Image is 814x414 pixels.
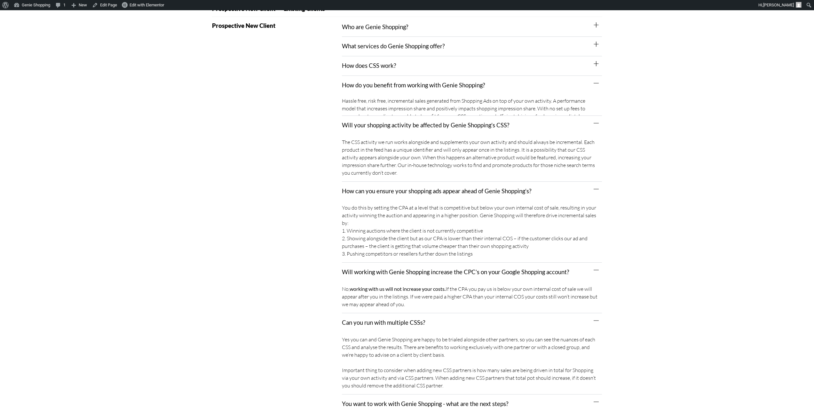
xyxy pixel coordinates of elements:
[342,18,602,37] div: Who are Genie Shopping?
[763,3,794,7] span: [PERSON_NAME]
[342,135,602,182] div: Will your shopping activity be affected by Genie Shopping’s CSS?
[280,6,329,16] a: Existing Clients
[130,3,164,7] span: Edit with Elementor
[342,82,485,89] a: How do you benefit from working with Genie Shopping?
[342,182,602,201] div: How can you ensure your shopping ads appear ahead of Genie Shopping’s?
[342,263,602,282] div: Will working with Genie Shopping increase the CPC’s on your Google Shopping account?
[342,43,445,50] a: What services do Genie Shopping offer?
[342,282,602,313] div: Will working with Genie Shopping increase the CPC’s on your Google Shopping account?
[342,394,602,414] div: You want to work with Genie Shopping - what are the next steps?
[342,268,569,275] a: Will working with Genie Shopping increase the CPC’s on your Google Shopping account?
[342,319,425,326] a: Can you run with multiple CSSs?
[342,76,602,95] div: How do you benefit from working with Genie Shopping?
[212,6,280,16] a: Prospective New Client
[342,122,509,129] a: Will your shopping activity be affected by Genie Shopping’s CSS?
[342,62,396,69] a: How does CSS work?
[212,23,342,29] h2: Prospective New Client
[342,201,602,263] div: How can you ensure your shopping ads appear ahead of Genie Shopping’s?
[342,56,602,76] div: How does CSS work?
[342,332,602,394] div: Can you run with multiple CSSs?
[342,313,602,332] div: Can you run with multiple CSSs?
[212,6,275,12] span: Prospective New Client
[284,6,325,12] span: Existing Clients
[342,95,602,116] div: How do you benefit from working with Genie Shopping?
[342,37,602,56] div: What services do Genie Shopping offer?
[350,286,446,292] b: working with us will not increase your costs.
[342,400,508,407] a: You want to work with Genie Shopping - what are the next steps?
[342,187,531,195] a: How can you ensure your shopping ads appear ahead of Genie Shopping’s?
[342,23,408,30] a: Who are Genie Shopping?
[342,116,602,135] div: Will your shopping activity be affected by Genie Shopping’s CSS?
